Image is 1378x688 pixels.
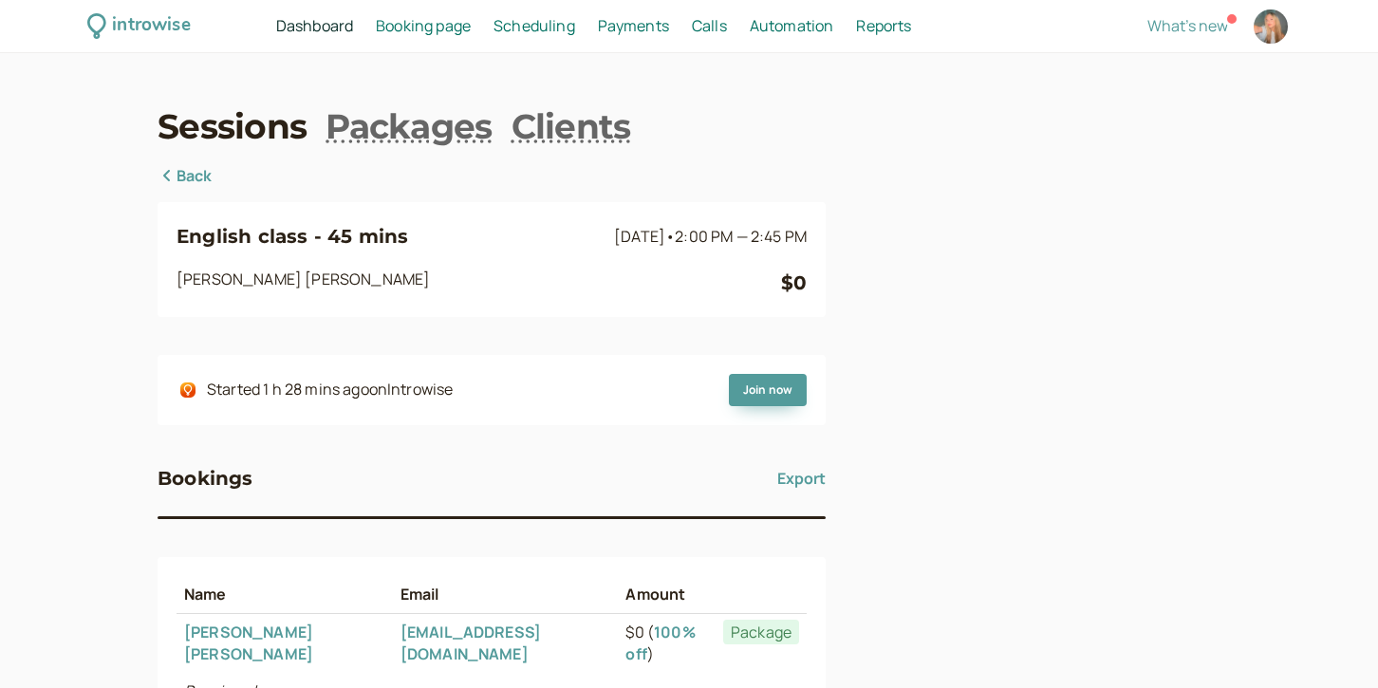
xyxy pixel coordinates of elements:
[1251,7,1291,46] a: Account
[625,622,695,664] a: 100% off
[729,374,807,406] a: Join now
[387,379,453,400] span: Introwise
[493,15,575,36] span: Scheduling
[180,382,196,398] img: integrations-introwise-icon.png
[177,268,781,298] div: [PERSON_NAME] [PERSON_NAME]
[1147,15,1228,36] span: What's new
[750,14,834,39] a: Automation
[276,14,353,39] a: Dashboard
[675,226,807,247] span: 2:00 PM — 2:45 PM
[207,378,453,402] div: Started 1 h 28 mins ago on
[376,15,471,36] span: Booking page
[692,15,727,36] span: Calls
[177,221,606,251] h3: English class - 45 mins
[493,14,575,39] a: Scheduling
[598,15,669,36] span: Payments
[276,15,353,36] span: Dashboard
[177,576,393,613] th: Name
[723,620,799,644] span: Package
[326,102,492,150] a: Packages
[400,622,541,664] a: [EMAIL_ADDRESS][DOMAIN_NAME]
[1283,597,1378,688] iframe: Chat Widget
[112,11,190,41] div: introwise
[614,226,807,247] span: [DATE]
[692,14,727,39] a: Calls
[750,15,834,36] span: Automation
[1147,17,1228,34] button: What's new
[393,576,619,613] th: Email
[184,622,313,664] a: [PERSON_NAME] [PERSON_NAME]
[512,102,631,150] a: Clients
[856,14,911,39] a: Reports
[665,226,675,247] span: •
[376,14,471,39] a: Booking page
[158,102,307,150] a: Sessions
[598,14,669,39] a: Payments
[856,15,911,36] span: Reports
[87,11,191,41] a: introwise
[777,463,826,493] button: Export
[158,463,253,493] h3: Bookings
[618,614,715,673] td: $0 ( )
[158,164,213,189] a: Back
[781,268,807,298] div: $0
[618,576,715,613] th: Amount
